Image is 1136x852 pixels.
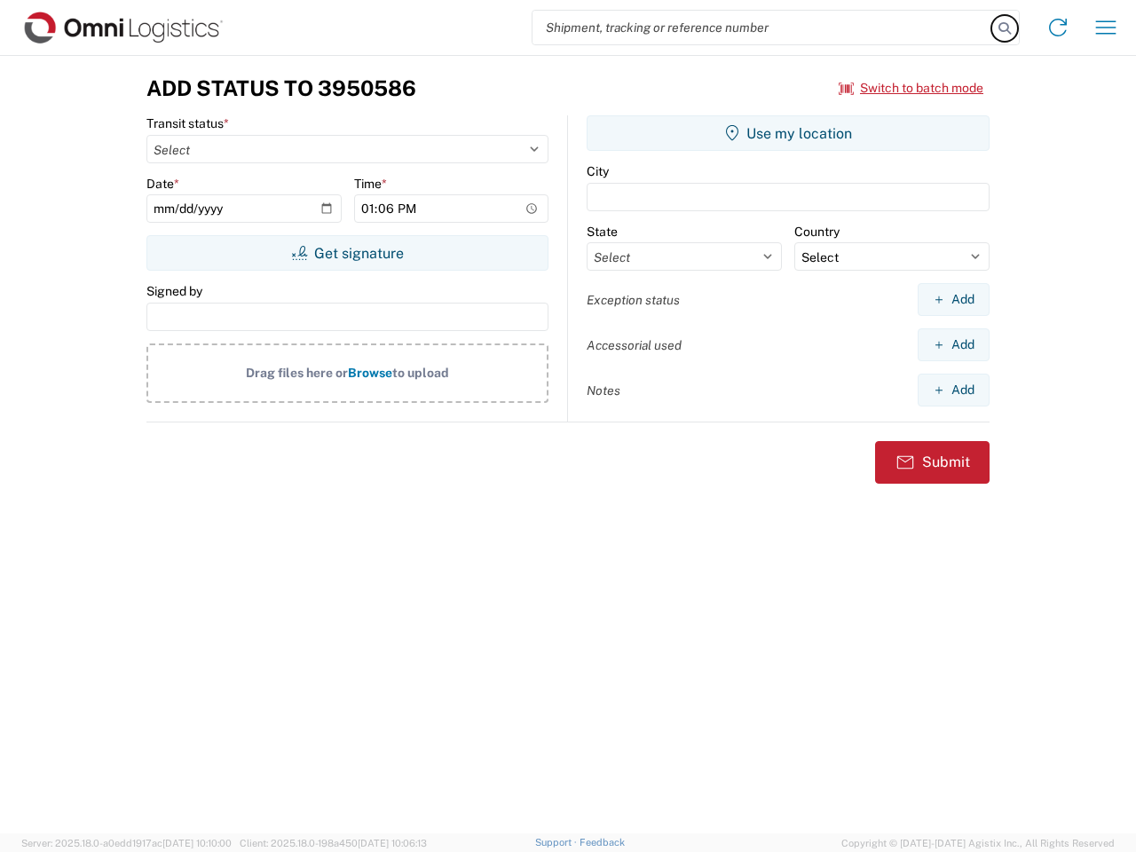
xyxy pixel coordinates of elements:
[587,292,680,308] label: Exception status
[839,74,983,103] button: Switch to batch mode
[841,835,1115,851] span: Copyright © [DATE]-[DATE] Agistix Inc., All Rights Reserved
[875,441,990,484] button: Submit
[240,838,427,848] span: Client: 2025.18.0-198a450
[580,837,625,848] a: Feedback
[532,11,992,44] input: Shipment, tracking or reference number
[587,337,682,353] label: Accessorial used
[146,283,202,299] label: Signed by
[535,837,580,848] a: Support
[146,176,179,192] label: Date
[587,115,990,151] button: Use my location
[918,374,990,406] button: Add
[246,366,348,380] span: Drag files here or
[392,366,449,380] span: to upload
[348,366,392,380] span: Browse
[146,115,229,131] label: Transit status
[162,838,232,848] span: [DATE] 10:10:00
[587,383,620,398] label: Notes
[21,838,232,848] span: Server: 2025.18.0-a0edd1917ac
[794,224,840,240] label: Country
[587,163,609,179] label: City
[918,328,990,361] button: Add
[587,224,618,240] label: State
[358,838,427,848] span: [DATE] 10:06:13
[146,235,548,271] button: Get signature
[918,283,990,316] button: Add
[146,75,416,101] h3: Add Status to 3950586
[354,176,387,192] label: Time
